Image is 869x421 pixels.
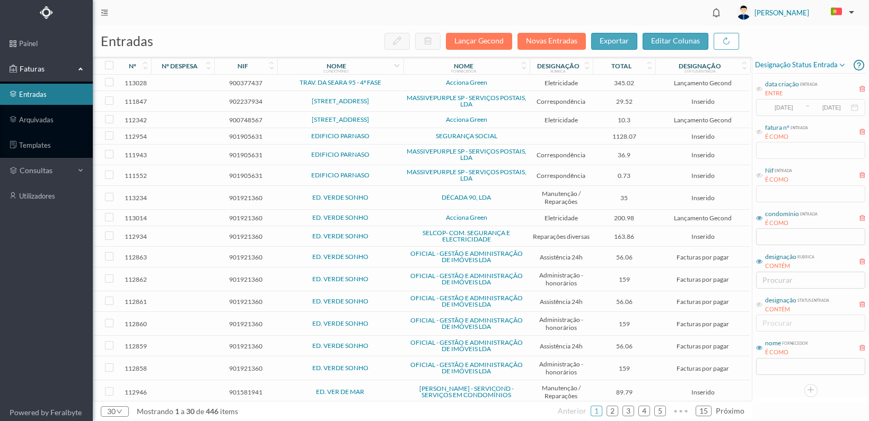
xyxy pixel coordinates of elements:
[101,9,108,16] i: icon: menu-fold
[550,69,566,73] div: rubrica
[595,298,653,306] span: 56.06
[623,403,634,419] a: 3
[122,342,148,350] span: 112859
[410,338,523,353] a: OFICIAL - GESTÃO E ADMINISTRAÇÃO DE IMÓVEIS LDA
[765,89,818,98] div: ENTRE
[122,275,148,283] span: 112862
[658,232,747,240] span: Inserido
[122,194,148,202] span: 113234
[765,338,781,348] div: nome
[122,364,148,372] span: 112858
[217,320,275,328] span: 901921360
[312,115,369,123] a: [STREET_ADDRESS]
[311,132,370,140] a: EDIFICIO PARNASO
[654,406,666,416] li: 5
[670,402,691,419] li: Avançar 5 Páginas
[517,33,586,50] button: Novas Entradas
[101,33,153,49] span: entradas
[196,407,204,416] span: de
[639,403,649,419] a: 4
[122,298,148,306] span: 112861
[532,316,590,332] span: Administração - honorários
[122,320,148,328] span: 112860
[591,403,602,419] a: 1
[238,62,248,70] div: nif
[40,6,53,19] img: Logo
[658,253,747,261] span: Facturas por pagar
[312,364,368,372] a: ED. VERDE SONHO
[658,275,747,283] span: Facturas por pagar
[658,364,747,372] span: Facturas por pagar
[591,33,637,50] button: exportar
[327,62,346,70] div: nome
[442,193,491,201] a: DÉCADA 90, LDA
[410,249,523,264] a: OFICIAL - GESTÃO E ADMINISTRAÇÃO DE IMÓVEIS LDA
[312,232,368,240] a: ED. VERDE SONHO
[595,151,653,159] span: 36.9
[312,319,368,327] a: ED. VERDE SONHO
[446,213,487,221] a: Acciona Green
[655,403,665,419] a: 5
[595,275,653,283] span: 159
[173,407,181,416] span: 1
[446,33,512,50] button: Lançar Gecond
[658,320,747,328] span: Facturas por pagar
[122,132,148,140] span: 112954
[217,97,275,105] span: 902237934
[658,214,747,222] span: Lançamento Gecond
[217,342,275,350] span: 901921360
[217,364,275,372] span: 901921360
[658,172,747,180] span: Inserido
[217,253,275,261] span: 901921360
[796,252,814,260] div: rubrica
[311,171,370,179] a: EDIFICIO PARNASO
[312,342,368,350] a: ED. VERDE SONHO
[532,384,590,400] span: Manutenção / Reparações
[407,147,526,162] a: MASSIVEPURPLE SP - SERVIÇOS POSTAIS, LDA
[20,165,73,176] span: consultas
[122,388,148,396] span: 112946
[532,271,590,287] span: Administração - honorários
[595,79,653,87] span: 345.02
[765,305,829,314] div: CONTÉM
[854,57,864,73] i: icon: question-circle-o
[217,214,275,222] span: 901921360
[217,232,275,240] span: 901921360
[312,193,368,201] a: ED. VERDE SONHO
[436,132,497,140] a: SEGURANÇA SOCIAL
[312,275,368,283] a: ED. VERDE SONHO
[595,232,653,240] span: 163.86
[532,360,590,376] span: Administração - honorários
[122,214,148,222] span: 113014
[323,69,349,73] div: condomínio
[217,151,275,159] span: 901905631
[558,406,586,415] span: anterior
[658,97,747,105] span: Inserido
[312,213,368,221] a: ED. VERDE SONHO
[595,172,653,180] span: 0.73
[822,4,858,21] button: PT
[799,209,818,217] div: entrada
[595,194,653,202] span: 35
[765,132,808,141] div: É COMO
[595,253,653,261] span: 56.06
[217,132,275,140] span: 901905631
[217,172,275,180] span: 901905631
[217,298,275,306] span: 901921360
[410,361,523,375] a: OFICIAL - GESTÃO E ADMINISTRAÇÃO DE IMÓVEIS LDA
[419,384,514,399] a: [PERSON_NAME] - SERVICOND - SERVIÇOS EM CONDOMÍNIOS
[638,406,650,416] li: 4
[600,36,629,45] span: exportar
[129,62,136,70] div: nº
[532,232,590,240] span: Reparações diversas
[407,168,526,182] a: MASSIVEPURPLE SP - SERVIÇOS POSTAIS, LDA
[799,79,818,87] div: entrada
[532,342,590,350] span: Assistência 24h
[446,78,487,86] a: Acciona Green
[595,364,653,372] span: 159
[312,297,368,305] a: ED. VERDE SONHO
[765,252,796,262] div: designação
[454,62,473,70] div: nome
[122,253,148,261] span: 112863
[762,275,854,285] div: procurar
